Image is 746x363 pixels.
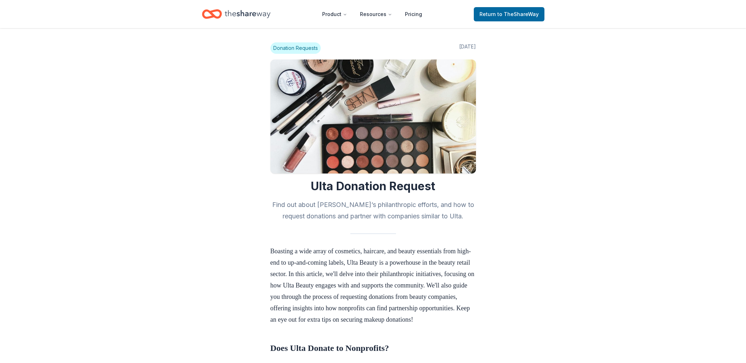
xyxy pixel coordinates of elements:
[474,7,544,21] a: Returnto TheShareWay
[202,6,270,22] a: Home
[316,6,428,22] nav: Main
[270,199,476,222] h2: Find out about [PERSON_NAME]’s philanthropic efforts, and how to request donations and partner wi...
[479,10,539,19] span: Return
[497,11,539,17] span: to TheShareWay
[270,42,321,54] span: Donation Requests
[270,59,476,173] img: Image for Ulta Donation Request
[270,245,476,325] p: Boasting a wide array of cosmetics, haircare, and beauty essentials from high-end to up-and-comin...
[270,342,476,354] h2: Does Ulta Donate to Nonprofits?
[354,7,398,21] button: Resources
[399,7,428,21] a: Pricing
[459,42,476,54] span: [DATE]
[270,179,476,193] h1: Ulta Donation Request
[316,7,353,21] button: Product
